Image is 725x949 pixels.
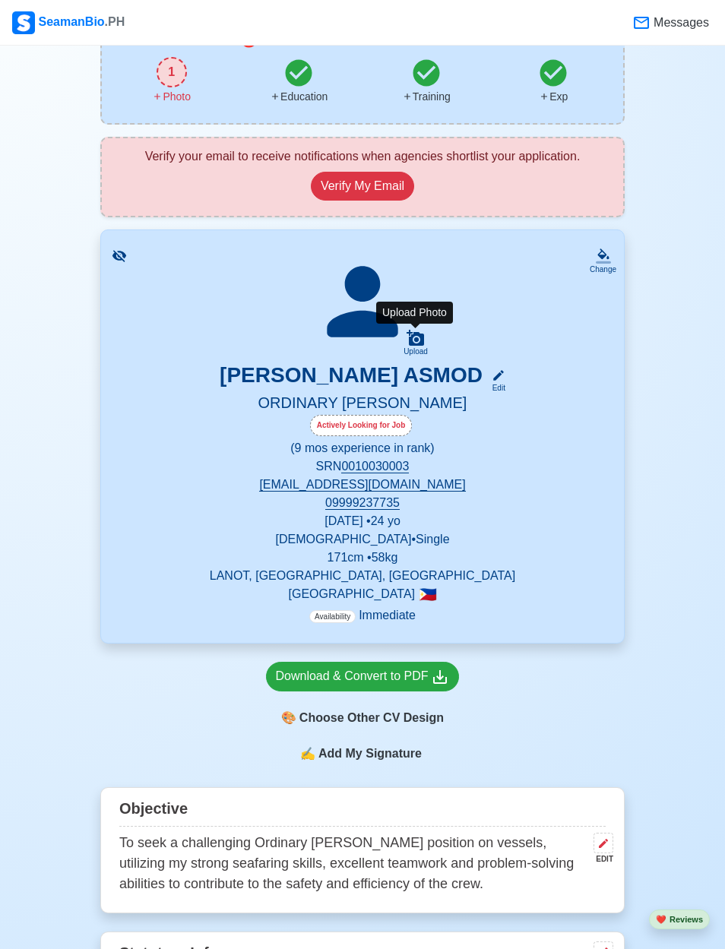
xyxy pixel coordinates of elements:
p: [GEOGRAPHIC_DATA] [119,585,606,603]
div: Photo [152,89,191,105]
span: 🇵🇭 [419,587,437,602]
h3: [PERSON_NAME] ASMOD [220,362,483,394]
div: Exp [539,89,568,105]
span: sign [300,745,315,763]
p: LANOT, [GEOGRAPHIC_DATA], [GEOGRAPHIC_DATA] [119,567,606,585]
p: 171 cm • 58 kg [119,549,606,567]
div: Upload [404,347,428,356]
button: heartReviews [649,909,710,930]
p: [DATE] • 24 yo [119,512,606,530]
span: Add My Signature [315,745,425,763]
div: Actively Looking for Job [310,415,413,436]
span: paint [281,709,296,727]
span: heart [656,915,666,924]
div: Objective [119,794,606,827]
div: Edit [486,382,505,394]
span: Messages [651,14,709,32]
div: Verify your email to receive notifications when agencies shortlist your application. [117,147,608,166]
div: 1 [157,57,187,87]
span: Availability [309,610,356,623]
p: SRN [119,457,606,476]
h5: ORDINARY [PERSON_NAME] [119,394,606,415]
button: Verify My Email [311,172,414,201]
div: Download & Convert to PDF [276,667,450,686]
div: Training [402,89,451,105]
div: Upload Photo [376,302,453,324]
p: To seek a challenging Ordinary [PERSON_NAME] position on vessels, utilizing my strong seafaring s... [119,833,587,894]
div: SeamanBio [12,11,125,34]
a: Download & Convert to PDF [266,662,460,691]
p: [DEMOGRAPHIC_DATA] • Single [119,530,606,549]
div: EDIT [587,853,613,865]
span: .PH [105,15,125,28]
img: Logo [12,11,35,34]
div: Education [270,89,328,105]
div: Change [590,264,616,275]
div: Choose Other CV Design [266,704,460,732]
p: (9 mos experience in rank) [119,439,606,457]
p: Immediate [309,606,416,625]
